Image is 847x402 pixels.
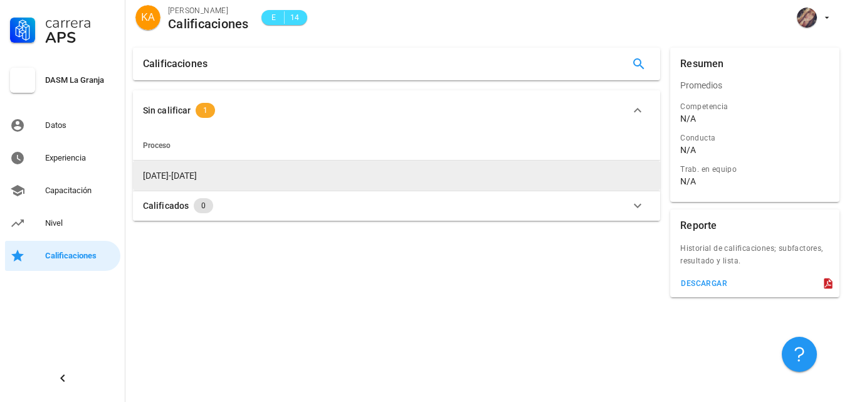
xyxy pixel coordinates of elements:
[269,11,279,24] span: E
[680,144,696,156] div: N/A
[141,5,154,30] span: KA
[680,163,829,176] div: Trab. en equipo
[203,103,208,118] span: 1
[680,279,727,288] div: descargar
[45,75,115,85] div: DASM La Granja
[45,186,115,196] div: Capacitación
[45,218,115,228] div: Nivel
[5,110,120,140] a: Datos
[168,17,249,31] div: Calificaciones
[45,251,115,261] div: Calificaciones
[168,4,249,17] div: [PERSON_NAME]
[143,141,171,150] span: Proceso
[45,153,115,163] div: Experiencia
[5,241,120,271] a: Calificaciones
[670,242,839,275] div: Historial de calificaciones; subfactores, resultado y lista.
[680,132,829,144] div: Conducta
[675,275,732,292] button: descargar
[133,191,660,221] button: Calificados 0
[45,120,115,130] div: Datos
[45,30,115,45] div: APS
[797,8,817,28] div: avatar
[5,143,120,173] a: Experiencia
[680,100,829,113] div: Competencia
[290,11,300,24] span: 14
[201,198,206,213] span: 0
[670,70,839,100] div: Promedios
[680,176,696,187] div: N/A
[143,199,189,213] div: Calificados
[680,209,717,242] div: Reporte
[5,208,120,238] a: Nivel
[143,171,197,181] span: [DATE]-[DATE]
[143,103,191,117] div: Sin calificar
[143,48,208,80] div: Calificaciones
[135,5,160,30] div: avatar
[680,113,696,124] div: N/A
[45,15,115,30] div: Carrera
[133,130,660,161] th: Proceso
[133,90,660,130] button: Sin calificar 1
[5,176,120,206] a: Capacitación
[680,48,723,80] div: Resumen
